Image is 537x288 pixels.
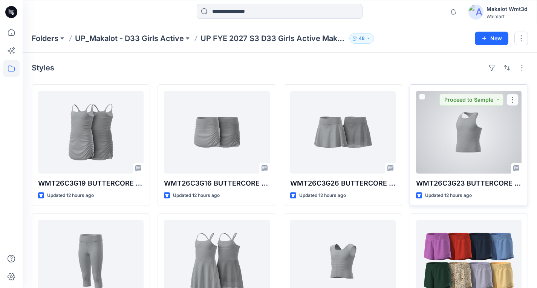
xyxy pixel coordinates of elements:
[475,32,508,45] button: New
[32,63,54,72] h4: Styles
[416,178,522,189] p: WMT26C3G23 BUTTERCORE TANK
[487,5,528,14] div: Makalot Wmt3d
[38,178,144,189] p: WMT26C3G19 BUTTERCORE DRESS
[290,178,396,189] p: WMT26C3G26 BUTTERCORE SKORT
[487,14,528,19] div: Walmart
[200,33,346,44] p: UP FYE 2027 S3 D33 Girls Active Makalot
[38,91,144,174] a: WMT26C3G19 BUTTERCORE DRESS
[468,5,483,20] img: avatar
[359,34,365,43] p: 48
[349,33,374,44] button: 48
[47,192,94,200] p: Updated 12 hours ago
[416,91,522,174] a: WMT26C3G23 BUTTERCORE TANK
[173,192,220,200] p: Updated 12 hours ago
[32,33,58,44] a: Folders
[290,91,396,174] a: WMT26C3G26 BUTTERCORE SKORT
[164,178,269,189] p: WMT26C3G16 BUTTERCORE SKORT
[164,91,269,174] a: WMT26C3G16 BUTTERCORE SKORT
[75,33,184,44] a: UP_Makalot - D33 Girls Active
[299,192,346,200] p: Updated 12 hours ago
[425,192,472,200] p: Updated 12 hours ago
